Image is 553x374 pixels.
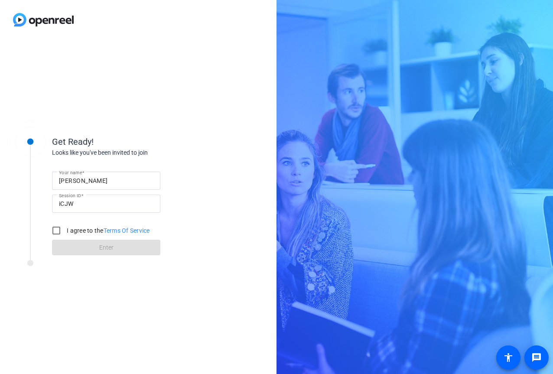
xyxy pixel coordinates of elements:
label: I agree to the [65,226,150,235]
div: Get Ready! [52,135,225,148]
a: Terms Of Service [104,227,150,234]
div: Looks like you've been invited to join [52,148,225,157]
mat-icon: message [531,352,542,363]
mat-icon: accessibility [503,352,514,363]
mat-label: Session ID [59,193,81,198]
mat-label: Your name [59,170,82,175]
